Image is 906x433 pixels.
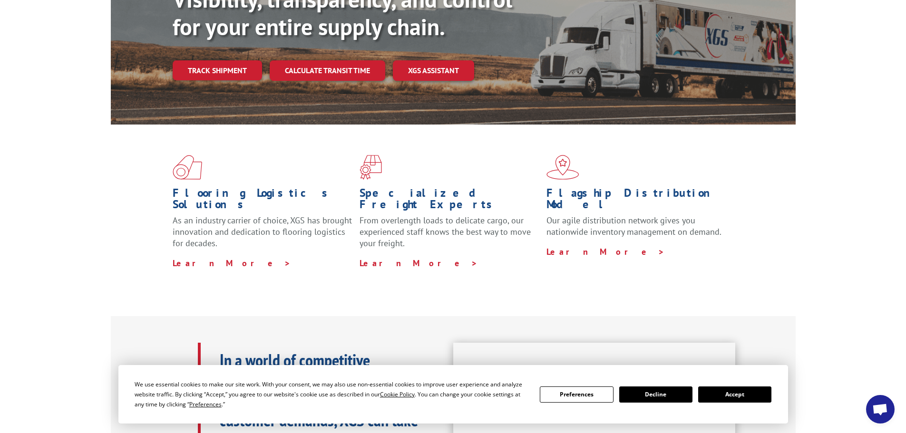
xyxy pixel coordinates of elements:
span: Cookie Policy [380,390,415,398]
span: Preferences [189,400,222,408]
div: Open chat [866,395,895,423]
div: We use essential cookies to make our site work. With your consent, we may also use non-essential ... [135,379,528,409]
p: From overlength loads to delicate cargo, our experienced staff knows the best way to move your fr... [360,215,539,257]
button: Preferences [540,386,613,403]
a: Learn More > [360,258,478,269]
div: Cookie Consent Prompt [118,365,788,423]
img: xgs-icon-flagship-distribution-model-red [546,155,579,180]
img: xgs-icon-total-supply-chain-intelligence-red [173,155,202,180]
h1: Specialized Freight Experts [360,187,539,215]
a: Track shipment [173,60,262,80]
h1: Flagship Distribution Model [546,187,726,215]
button: Decline [619,386,692,403]
a: Learn More > [546,246,665,257]
a: XGS ASSISTANT [393,60,474,81]
img: xgs-icon-focused-on-flooring-red [360,155,382,180]
h1: Flooring Logistics Solutions [173,187,352,215]
button: Accept [698,386,771,403]
a: Learn More > [173,258,291,269]
span: Our agile distribution network gives you nationwide inventory management on demand. [546,215,721,237]
span: As an industry carrier of choice, XGS has brought innovation and dedication to flooring logistics... [173,215,352,249]
a: Calculate transit time [270,60,385,81]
